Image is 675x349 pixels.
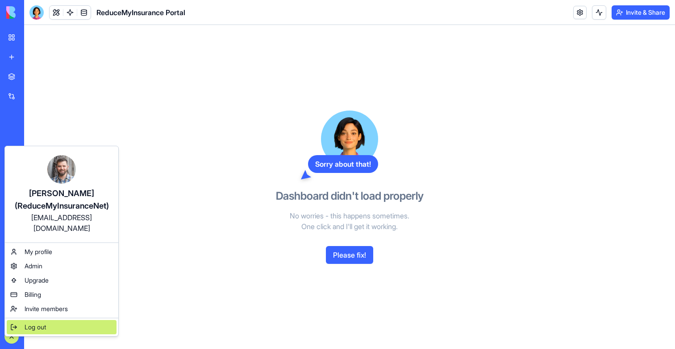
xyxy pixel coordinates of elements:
a: My profile [7,245,117,259]
a: Upgrade [7,273,117,287]
div: [PERSON_NAME] (ReduceMyInsuranceNet) [14,187,109,212]
a: Invite members [7,302,117,316]
span: My profile [25,247,52,256]
a: Billing [7,287,117,302]
span: Log out [25,323,46,332]
img: ACg8ocJoPC7SH_gfXgNDz3I-JZeISJuOhlM4ADygRIMy2P57eN7mHXwemA=s96-c [47,155,76,184]
span: Admin [25,262,42,271]
span: Upgrade [25,276,49,285]
span: Invite members [25,304,68,313]
a: [PERSON_NAME] (ReduceMyInsuranceNet)[EMAIL_ADDRESS][DOMAIN_NAME] [7,148,117,241]
div: [EMAIL_ADDRESS][DOMAIN_NAME] [14,212,109,234]
a: Admin [7,259,117,273]
span: Billing [25,290,41,299]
